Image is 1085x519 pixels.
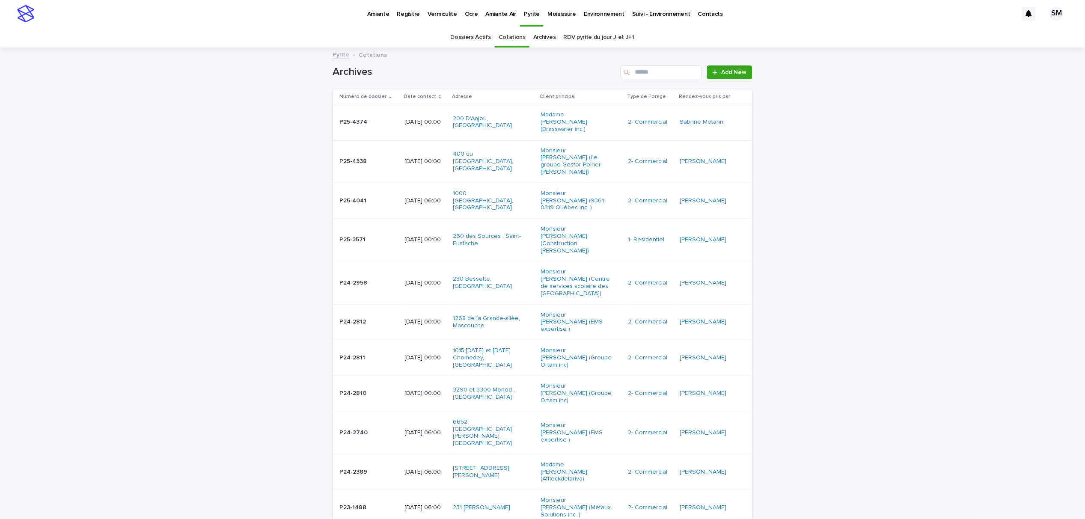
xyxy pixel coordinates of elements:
[722,69,747,75] span: Add New
[333,104,752,140] tr: P25-4374P25-4374 [DATE] 00:00200 D'Anjou, [GEOGRAPHIC_DATA] Madame [PERSON_NAME] (Brasswater inc....
[541,268,612,297] a: Monsieur [PERSON_NAME] (Centre de services scolaire des [GEOGRAPHIC_DATA])
[333,183,752,218] tr: P25-4041P25-4041 [DATE] 06:001000 [GEOGRAPHIC_DATA], [GEOGRAPHIC_DATA] Monsieur [PERSON_NAME] (93...
[627,92,666,101] p: Type de Forage
[679,92,731,101] p: Rendez-vous pris par
[340,427,370,436] p: P24-2740
[405,236,446,243] p: [DATE] 00:00
[564,27,635,47] a: RDV pyrite du jour J et J+1
[333,376,752,411] tr: P24-2810P24-2810 [DATE] 00:003290 et 3300 Monod , [GEOGRAPHIC_DATA] Monsieur [PERSON_NAME] (Group...
[541,111,612,133] a: Madame [PERSON_NAME] (Brasswater inc.)
[333,454,752,489] tr: P24-2389P24-2389 [DATE] 06:00[STREET_ADDRESS][PERSON_NAME] Madame [PERSON_NAME] (Affleckdelariva)...
[628,197,668,205] a: 2- Commercial
[340,317,368,326] p: P24-2812
[628,469,668,476] a: 2- Commercial
[541,383,612,404] a: Monsieur [PERSON_NAME] (Groupe Ortam inc)
[333,340,752,375] tr: P24-2811P24-2811 [DATE] 00:001015,[DATE] et [DATE] Chomedey, [GEOGRAPHIC_DATA] Monsieur [PERSON_N...
[707,65,752,79] a: Add New
[541,497,612,518] a: Monsieur [PERSON_NAME] (Métaux Solutions inc. )
[453,465,525,479] a: [STREET_ADDRESS][PERSON_NAME]
[405,354,446,362] p: [DATE] 00:00
[628,429,668,436] a: 2- Commercial
[405,469,446,476] p: [DATE] 06:00
[405,504,446,511] p: [DATE] 06:00
[453,233,525,247] a: 260 des Sources , Saint-Eustache
[680,504,727,511] a: [PERSON_NAME]
[333,66,618,78] h1: Archives
[453,276,525,290] a: 230 Bessette, [GEOGRAPHIC_DATA]
[680,236,727,243] a: [PERSON_NAME]
[340,388,369,397] p: P24-2810
[680,390,727,397] a: [PERSON_NAME]
[405,390,446,397] p: [DATE] 00:00
[453,504,511,511] a: 231 [PERSON_NAME]
[453,315,525,329] a: 1268 de la Grande-allée, Mascouche
[340,117,369,126] p: P25-4374
[680,469,727,476] a: [PERSON_NAME]
[541,225,612,254] a: Monsieur [PERSON_NAME] (Construction [PERSON_NAME])
[453,418,525,447] a: 6652 [GEOGRAPHIC_DATA][PERSON_NAME], [GEOGRAPHIC_DATA]
[1050,7,1064,21] div: SM
[340,502,369,511] p: P23-1488
[541,347,612,368] a: Monsieur [PERSON_NAME] (Groupe Ortam inc)
[340,353,367,362] p: P24-2811
[405,119,446,126] p: [DATE] 00:00
[680,279,727,287] a: [PERSON_NAME]
[453,151,525,172] a: 400 du [GEOGRAPHIC_DATA], [GEOGRAPHIC_DATA]
[628,504,668,511] a: 2- Commercial
[405,318,446,326] p: [DATE] 00:00
[340,467,369,476] p: P24-2389
[333,49,350,59] a: Pyrite
[340,156,369,165] p: P25-4338
[680,158,727,165] a: [PERSON_NAME]
[628,236,665,243] a: 1- Residentiel
[541,461,612,483] a: Madame [PERSON_NAME] (Affleckdelariva)
[333,140,752,183] tr: P25-4338P25-4338 [DATE] 00:00400 du [GEOGRAPHIC_DATA], [GEOGRAPHIC_DATA] Monsieur [PERSON_NAME] (...
[621,65,702,79] input: Search
[17,5,34,22] img: stacker-logo-s-only.png
[405,279,446,287] p: [DATE] 00:00
[340,196,369,205] p: P25-4041
[680,429,727,436] a: [PERSON_NAME]
[452,92,473,101] p: Adresse
[680,197,727,205] a: [PERSON_NAME]
[405,429,446,436] p: [DATE] 06:00
[333,411,752,454] tr: P24-2740P24-2740 [DATE] 06:006652 [GEOGRAPHIC_DATA][PERSON_NAME], [GEOGRAPHIC_DATA] Monsieur [PER...
[453,115,525,130] a: 200 D'Anjou, [GEOGRAPHIC_DATA]
[453,190,525,211] a: 1000 [GEOGRAPHIC_DATA], [GEOGRAPHIC_DATA]
[628,279,668,287] a: 2- Commercial
[340,234,368,243] p: P25-3571
[541,147,612,176] a: Monsieur [PERSON_NAME] (Le groupe Gesfor Poirier [PERSON_NAME])
[540,92,576,101] p: Client principal
[340,92,387,101] p: Numéro de dossier
[628,158,668,165] a: 2- Commercial
[680,119,725,126] a: Sabrine Metahni
[333,219,752,261] tr: P25-3571P25-3571 [DATE] 00:00260 des Sources , Saint-Eustache Monsieur [PERSON_NAME] (Constructio...
[451,27,491,47] a: Dossiers Actifs
[628,354,668,362] a: 2- Commercial
[453,347,525,368] a: 1015,[DATE] et [DATE] Chomedey, [GEOGRAPHIC_DATA]
[333,261,752,304] tr: P24-2958P24-2958 [DATE] 00:00230 Bessette, [GEOGRAPHIC_DATA] Monsieur [PERSON_NAME] (Centre de se...
[405,158,446,165] p: [DATE] 00:00
[533,27,556,47] a: Archives
[680,318,727,326] a: [PERSON_NAME]
[680,354,727,362] a: [PERSON_NAME]
[628,119,668,126] a: 2- Commercial
[499,27,526,47] a: Cotations
[541,190,612,211] a: Monsieur [PERSON_NAME] (9361-0319 Québec inc. )
[541,311,612,333] a: Monsieur [PERSON_NAME] (EMS expertise )
[340,278,369,287] p: P24-2958
[405,197,446,205] p: [DATE] 06:00
[404,92,437,101] p: Date contact
[628,318,668,326] a: 2- Commercial
[541,422,612,443] a: Monsieur [PERSON_NAME] (EMS expertise )
[359,50,387,59] p: Cotations
[333,304,752,340] tr: P24-2812P24-2812 [DATE] 00:001268 de la Grande-allée, Mascouche Monsieur [PERSON_NAME] (EMS exper...
[453,386,525,401] a: 3290 et 3300 Monod , [GEOGRAPHIC_DATA]
[628,390,668,397] a: 2- Commercial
